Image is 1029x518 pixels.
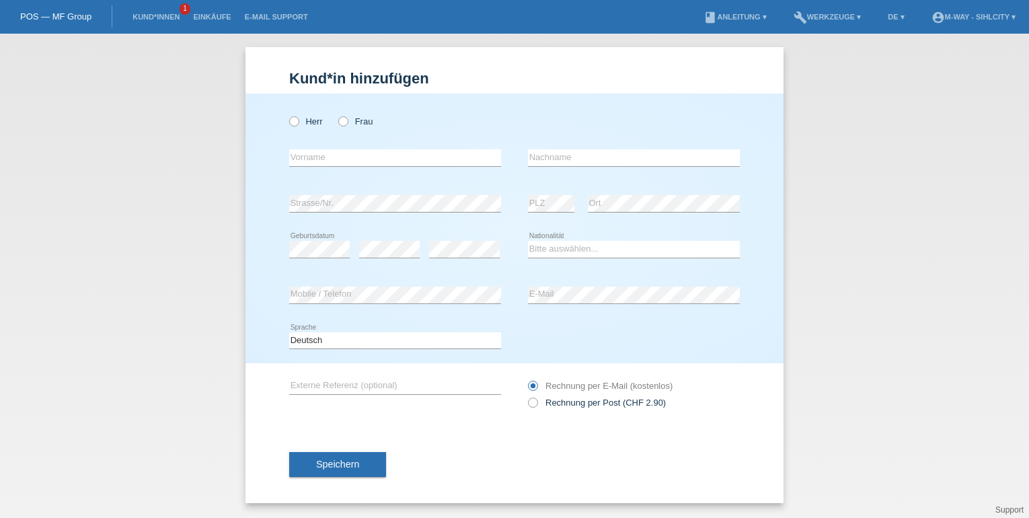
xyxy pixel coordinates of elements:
[697,13,773,21] a: bookAnleitung ▾
[528,381,537,398] input: Rechnung per E-Mail (kostenlos)
[289,116,298,125] input: Herr
[338,116,347,125] input: Frau
[316,459,359,470] span: Speichern
[787,13,868,21] a: buildWerkzeuge ▾
[794,11,807,24] i: build
[995,505,1024,515] a: Support
[528,398,537,414] input: Rechnung per Post (CHF 2.90)
[186,13,237,21] a: Einkäufe
[925,13,1022,21] a: account_circlem-way - Sihlcity ▾
[528,398,666,408] label: Rechnung per Post (CHF 2.90)
[20,11,91,22] a: POS — MF Group
[528,381,673,391] label: Rechnung per E-Mail (kostenlos)
[289,452,386,478] button: Speichern
[289,70,740,87] h1: Kund*in hinzufügen
[703,11,717,24] i: book
[931,11,945,24] i: account_circle
[881,13,911,21] a: DE ▾
[289,116,323,126] label: Herr
[238,13,315,21] a: E-Mail Support
[126,13,186,21] a: Kund*innen
[180,3,190,15] span: 1
[338,116,373,126] label: Frau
